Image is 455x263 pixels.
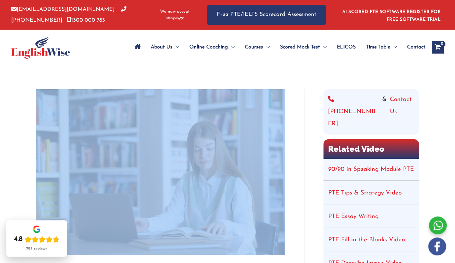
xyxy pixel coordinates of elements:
a: View Shopping Cart, empty [432,41,444,54]
a: AI SCORED PTE SOFTWARE REGISTER FOR FREE SOFTWARE TRIAL [342,10,441,22]
a: Contact Us [390,94,414,130]
a: PTE Tips & Strategy Video [328,190,402,196]
span: About Us [151,36,172,58]
a: ELICOS [332,36,361,58]
a: PTE Essay Writing [328,214,379,220]
span: Courses [245,36,263,58]
a: Free PTE/IELTS Scorecard Assessment [207,5,326,25]
a: Contact [402,36,425,58]
a: Online CoachingMenu Toggle [184,36,240,58]
a: PTE Fill in the Blanks Video [328,237,405,243]
span: We now accept [160,9,190,15]
a: [PHONE_NUMBER] [328,94,379,130]
img: Afterpay-Logo [166,17,184,20]
span: Contact [407,36,425,58]
h2: Related Video [323,139,419,159]
span: Scored Mock Test [280,36,320,58]
a: Time TableMenu Toggle [361,36,402,58]
span: Menu Toggle [390,36,397,58]
a: [PHONE_NUMBER] [11,7,126,23]
div: 725 reviews [26,246,47,252]
span: Menu Toggle [228,36,235,58]
img: white-facebook.png [428,237,446,255]
a: CoursesMenu Toggle [240,36,275,58]
span: Menu Toggle [320,36,327,58]
div: 4.8 [14,235,23,244]
a: 90/90 in Speaking Module PTE [328,166,414,172]
span: Menu Toggle [172,36,179,58]
div: & [328,94,414,130]
a: About UsMenu Toggle [146,36,184,58]
a: [EMAIL_ADDRESS][DOMAIN_NAME] [11,7,115,12]
div: Rating: 4.8 out of 5 [14,235,60,244]
nav: Site Navigation: Main Menu [130,36,425,58]
span: Online Coaching [189,36,228,58]
aside: Header Widget 1 [338,4,444,25]
span: Time Table [366,36,390,58]
span: ELICOS [337,36,356,58]
a: Scored Mock TestMenu Toggle [275,36,332,58]
a: 1300 000 783 [67,18,105,23]
span: Menu Toggle [263,36,270,58]
img: cropped-ew-logo [11,36,70,59]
